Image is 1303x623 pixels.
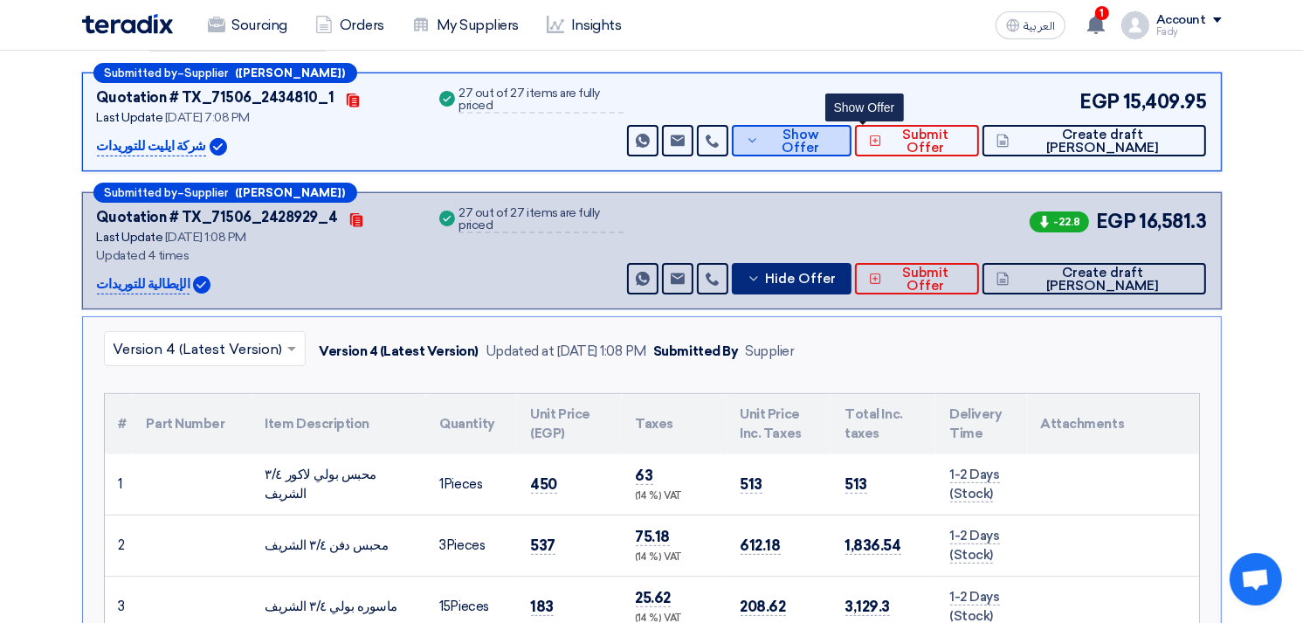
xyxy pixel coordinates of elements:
span: 1-2 Days (Stock) [950,528,1000,564]
div: ماسوره بولي ٣/٤ الشريف [265,597,412,617]
th: Taxes [622,394,727,454]
button: Hide Offer [732,263,851,294]
img: profile_test.png [1121,11,1149,39]
span: [DATE] 7:08 PM [165,110,250,125]
button: Create draft [PERSON_NAME] [982,125,1206,156]
span: 75.18 [636,528,671,546]
span: 537 [531,536,556,555]
img: Teradix logo [82,14,173,34]
th: Item Description [252,394,426,454]
span: 1 [1095,6,1109,20]
th: # [105,394,133,454]
button: Submit Offer [855,263,979,294]
div: Open chat [1230,553,1282,606]
div: Quotation # TX_71506_2428929_4 [97,207,338,228]
div: Account [1156,13,1206,28]
th: Unit Price (EGP) [517,394,622,454]
th: Unit Price Inc. Taxes [727,394,831,454]
span: Submit Offer [886,128,965,155]
a: Orders [301,6,398,45]
div: – [93,63,357,83]
span: 3,129.3 [845,598,891,616]
span: EGP [1096,207,1136,236]
span: 1 [440,476,445,492]
span: Submitted by [105,67,178,79]
span: 63 [636,467,653,485]
button: العربية [996,11,1065,39]
div: (14 %) VAT [636,550,713,565]
span: EGP [1079,87,1120,116]
th: Total Inc. taxes [831,394,936,454]
div: Show Offer [825,93,904,121]
th: Part Number [133,394,252,454]
span: 1,836.54 [845,536,901,555]
span: 16,581.3 [1139,207,1206,236]
span: 513 [741,475,763,494]
span: 15 [440,599,451,614]
div: Updated at [DATE] 1:08 PM [486,342,646,362]
span: Last Update [97,110,163,125]
span: -22.8 [1030,211,1089,232]
span: Submit Offer [886,267,965,293]
div: Submitted By [653,342,738,362]
th: Delivery Time [936,394,1027,454]
td: 1 [105,454,133,516]
span: 513 [845,475,868,494]
span: Create draft [PERSON_NAME] [1014,267,1193,293]
div: 27 out of 27 items are fully priced [458,207,623,233]
span: Supplier [185,187,229,198]
span: Last Update [97,230,163,245]
img: Verified Account [210,138,227,156]
span: 612.18 [741,536,781,555]
a: My Suppliers [398,6,533,45]
div: – [93,183,357,203]
span: Hide Offer [765,273,836,286]
div: (14 %) VAT [636,489,713,504]
span: Create draft [PERSON_NAME] [1014,128,1193,155]
span: Supplier [185,67,229,79]
div: Quotation # TX_71506_2434810_1 [97,87,334,108]
th: Attachments [1027,394,1199,454]
div: Updated 4 times [97,246,416,265]
img: Verified Account [193,276,210,294]
td: Pieces [426,515,517,576]
a: Sourcing [194,6,301,45]
div: 27 out of 27 items are fully priced [458,87,623,114]
div: محبس بولي لاكور ٣/٤ الشريف [265,465,412,504]
span: 450 [531,475,558,494]
button: Create draft [PERSON_NAME] [982,263,1206,294]
span: 183 [531,598,555,616]
div: محبس دفن ٣/٤ الشريف [265,536,412,556]
span: 1-2 Days (Stock) [950,467,1000,503]
a: Insights [533,6,635,45]
div: Fady [1156,27,1222,37]
span: [DATE] 1:08 PM [165,230,246,245]
div: Supplier [745,342,794,362]
b: ([PERSON_NAME]) [236,67,346,79]
button: Show Offer [732,125,851,156]
div: Version 4 (Latest Version) [320,342,479,362]
span: 15,409.95 [1123,87,1207,116]
p: شركة ايليت للتوريدات [97,136,206,157]
td: 2 [105,515,133,576]
span: 208.62 [741,598,786,616]
span: العربية [1024,20,1055,32]
th: Quantity [426,394,517,454]
b: ([PERSON_NAME]) [236,187,346,198]
td: Pieces [426,454,517,516]
span: 3 [440,537,447,553]
button: Submit Offer [855,125,979,156]
span: 25.62 [636,589,672,607]
span: Submitted by [105,187,178,198]
span: Show Offer [763,128,838,155]
p: الإيطالية للتوريدات [97,274,190,295]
